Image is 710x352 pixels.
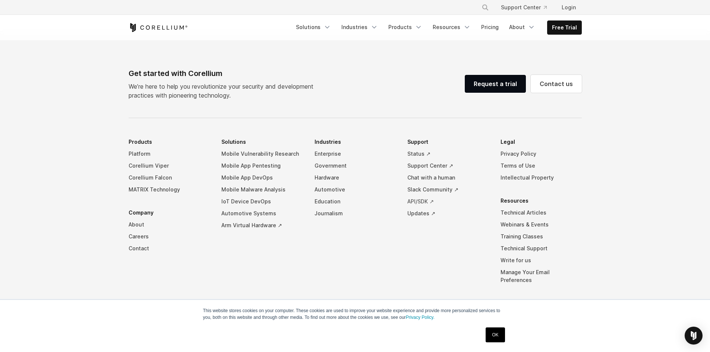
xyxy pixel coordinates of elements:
[291,20,335,34] a: Solutions
[315,207,396,219] a: Journalism
[221,184,303,196] a: Mobile Malware Analysis
[129,172,210,184] a: Corellium Falcon
[479,1,492,14] button: Search
[315,184,396,196] a: Automotive
[315,160,396,172] a: Government
[315,172,396,184] a: Hardware
[406,315,435,320] a: Privacy Policy.
[221,219,303,231] a: Arm Virtual Hardware ↗
[129,136,582,297] div: Navigation Menu
[221,172,303,184] a: Mobile App DevOps
[556,1,582,14] a: Login
[505,20,540,34] a: About
[495,1,553,14] a: Support Center
[337,20,382,34] a: Industries
[501,254,582,266] a: Write for us
[407,207,489,219] a: Updates ↗
[465,75,526,93] a: Request a trial
[407,148,489,160] a: Status ↗
[221,207,303,219] a: Automotive Systems
[486,327,505,342] a: OK
[501,160,582,172] a: Terms of Use
[548,21,581,34] a: Free Trial
[501,266,582,286] a: Manage Your Email Preferences
[407,172,489,184] a: Chat with a human
[221,196,303,207] a: IoT Device DevOps
[501,207,582,219] a: Technical Articles
[129,82,319,100] p: We’re here to help you revolutionize your security and development practices with pioneering tech...
[531,75,582,93] a: Contact us
[129,219,210,231] a: About
[428,20,475,34] a: Resources
[473,1,582,14] div: Navigation Menu
[501,242,582,254] a: Technical Support
[203,307,507,321] p: This website stores cookies on your computer. These cookies are used to improve your website expe...
[129,23,188,32] a: Corellium Home
[407,184,489,196] a: Slack Community ↗
[315,196,396,207] a: Education
[407,196,489,207] a: API/SDK ↗
[129,68,319,79] div: Get started with Corellium
[221,148,303,160] a: Mobile Vulnerability Research
[129,231,210,242] a: Careers
[221,160,303,172] a: Mobile App Pentesting
[501,172,582,184] a: Intellectual Property
[129,242,210,254] a: Contact
[501,148,582,160] a: Privacy Policy
[477,20,503,34] a: Pricing
[407,160,489,172] a: Support Center ↗
[384,20,427,34] a: Products
[315,148,396,160] a: Enterprise
[291,20,582,35] div: Navigation Menu
[129,160,210,172] a: Corellium Viper
[685,327,703,345] div: Open Intercom Messenger
[501,219,582,231] a: Webinars & Events
[129,148,210,160] a: Platform
[501,231,582,242] a: Training Classes
[129,184,210,196] a: MATRIX Technology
